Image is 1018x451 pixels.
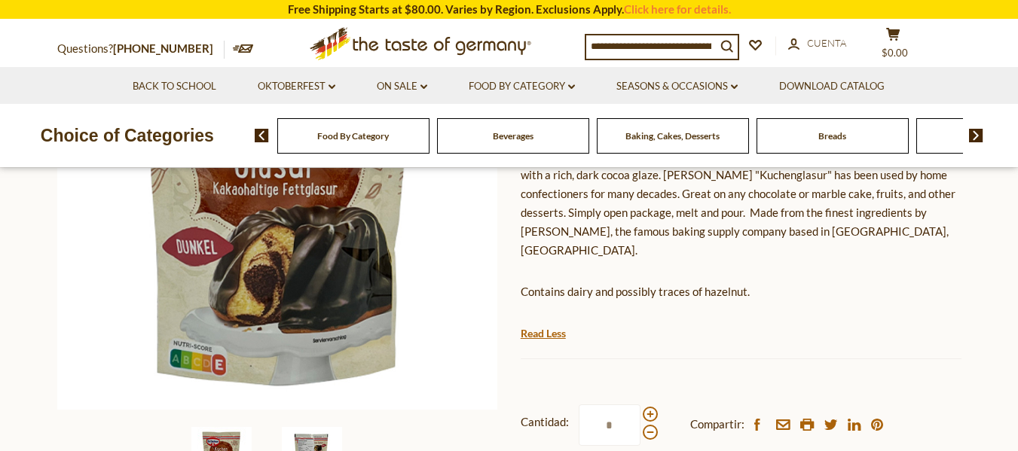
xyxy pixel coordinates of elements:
[818,130,846,142] a: Breads
[969,129,983,142] img: next arrow
[521,326,566,341] a: Read Less
[625,130,720,142] a: Baking, Cakes, Desserts
[113,41,213,55] a: [PHONE_NUMBER]
[779,78,885,95] a: Download Catalog
[521,147,961,260] p: This convenient cake glaze will provide you with a perfect way to cover your pound cake with a ri...
[807,37,846,49] span: Cuenta
[493,130,533,142] a: Beverages
[871,27,916,65] button: $0.00
[133,78,216,95] a: Back to School
[788,35,846,52] a: Cuenta
[377,78,427,95] a: On Sale
[521,282,961,301] p: Contains dairy and possibly traces of hazelnut.
[624,2,731,16] a: Click here for details.
[258,78,335,95] a: Oktoberfest
[469,78,575,95] a: Food By Category
[882,47,908,59] span: $0.00
[616,78,738,95] a: Seasons & Occasions
[690,415,744,434] span: Compartir:
[255,129,269,142] img: previous arrow
[317,130,389,142] a: Food By Category
[521,413,569,431] strong: Cantidad:
[57,39,225,59] p: Questions?
[579,404,640,446] input: Cantidad:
